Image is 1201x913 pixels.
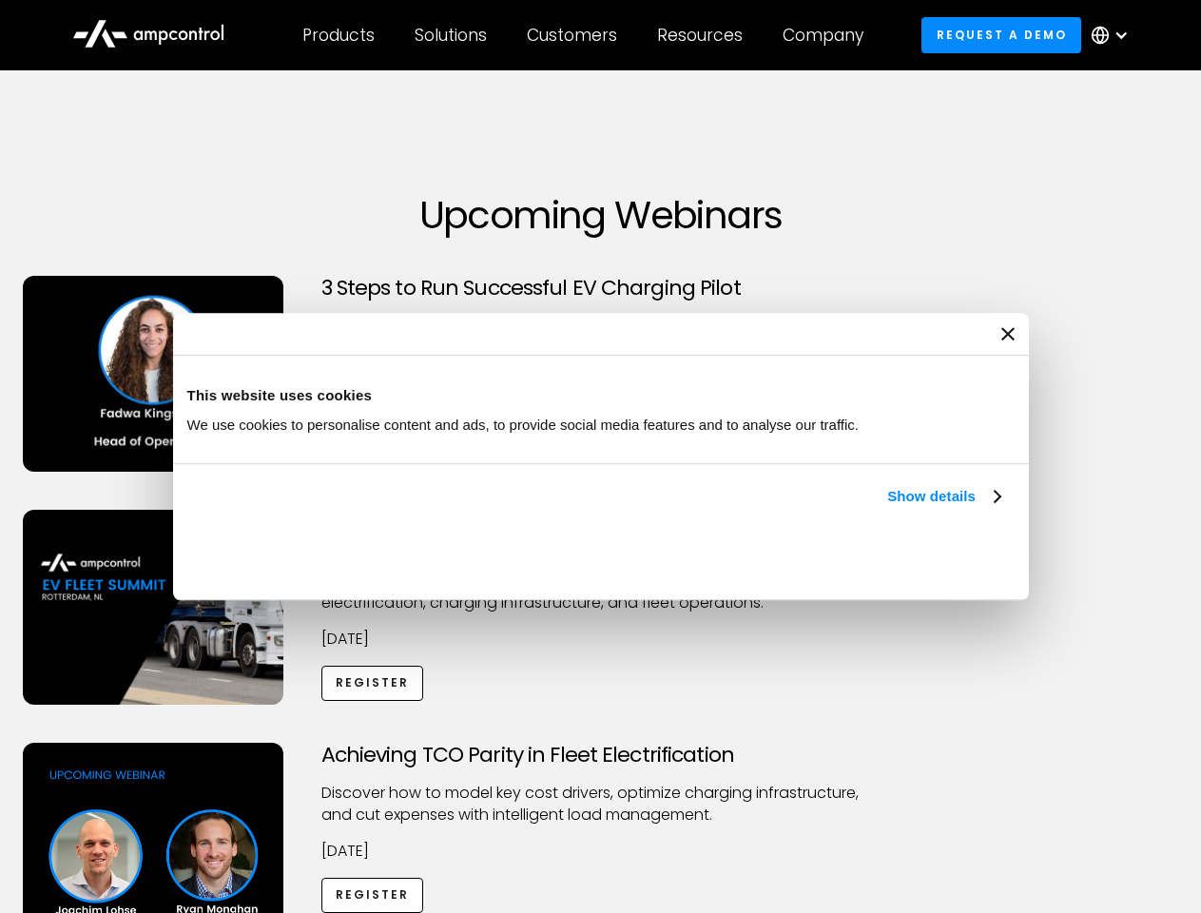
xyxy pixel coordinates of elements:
[887,485,999,508] a: Show details
[187,417,860,433] span: We use cookies to personalise content and ads, to provide social media features and to analyse ou...
[415,25,487,46] div: Solutions
[321,841,881,862] p: [DATE]
[783,25,863,46] div: Company
[321,666,424,701] a: Register
[527,25,617,46] div: Customers
[321,629,881,650] p: [DATE]
[302,25,375,46] div: Products
[657,25,743,46] div: Resources
[321,743,881,767] h3: Achieving TCO Parity in Fleet Electrification
[321,878,424,913] a: Register
[1001,327,1015,340] button: Close banner
[23,192,1179,238] h1: Upcoming Webinars
[921,17,1081,52] a: Request a demo
[734,530,1007,585] button: Okay
[321,783,881,826] p: Discover how to model key cost drivers, optimize charging infrastructure, and cut expenses with i...
[187,384,1015,407] div: This website uses cookies
[321,276,881,301] h3: 3 Steps to Run Successful EV Charging Pilot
